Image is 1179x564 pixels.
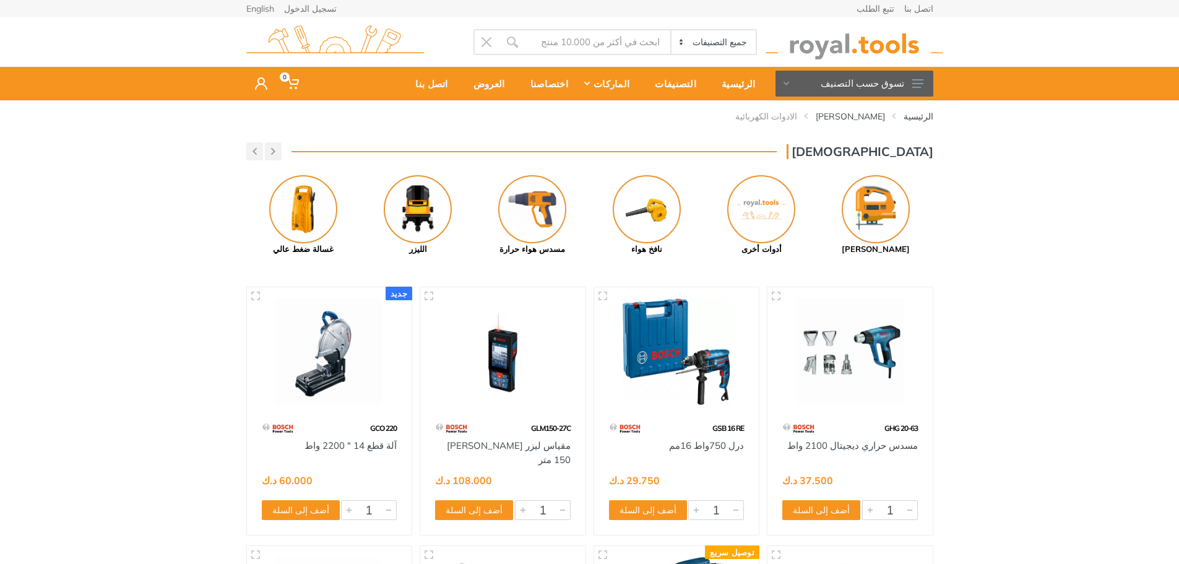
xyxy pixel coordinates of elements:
[704,243,819,256] div: أدوات أخرى
[782,475,833,485] div: 37.500 د.ك
[246,110,933,123] nav: breadcrumb
[857,4,894,13] a: تتبع الطلب
[262,417,295,439] img: 55.webp
[276,67,308,100] a: 0
[705,67,764,100] a: الرئيسية
[766,25,943,59] img: royal.tools Logo
[514,67,577,100] a: اختصاصنا
[262,500,340,520] button: أضف إلى السلة
[269,175,337,243] img: Royal - غسالة ضغط عالي
[782,417,815,439] img: 55.webp
[577,71,638,97] div: الماركات
[386,287,412,300] div: جديد
[246,175,361,256] a: غسالة ضغط عالي
[590,175,704,256] a: نافخ هواء
[457,67,514,100] a: العروض
[399,71,456,97] div: اتصل بنا
[787,440,918,451] a: مسدس حراري ديجيتال 2100 واط
[816,110,885,123] a: [PERSON_NAME]
[284,4,337,13] a: تسجيل الدخول
[246,243,361,256] div: غسالة ضغط عالي
[435,475,492,485] div: 108.000 د.ك
[613,175,681,243] img: Royal - نافخ هواء
[669,440,744,451] a: درل 750واط 16مم
[904,110,933,123] a: الرئيسية
[531,423,571,433] span: GLM150-27C
[727,175,795,243] img: No Image
[399,67,456,100] a: اتصل بنا
[638,71,705,97] div: التصنيفات
[258,298,401,406] img: Royal Tools - آلة قطع 14
[304,440,397,451] a: آلة قطع 14 " 2200 واط
[457,71,514,97] div: العروض
[819,175,933,256] a: [PERSON_NAME]
[787,144,933,159] h3: [DEMOGRAPHIC_DATA]
[735,110,797,123] a: الادوات الكهربائية
[705,71,764,97] div: الرئيسية
[609,475,660,485] div: 29.750 د.ك
[704,175,819,256] a: أدوات أخرى
[590,243,704,256] div: نافخ هواء
[705,545,759,559] div: توصيل سريع
[638,67,705,100] a: التصنيفات
[447,440,571,466] a: مقياس ليزر [PERSON_NAME] 150 متر
[842,175,910,243] img: Royal - منشار جيكسو
[262,475,313,485] div: 60.000 د.ك
[246,25,424,59] img: royal.tools Logo
[431,298,574,406] img: Royal Tools - مقياس ليزر بوش 150 متر
[475,175,590,256] a: مسدس هواء حرارة
[609,417,642,439] img: 55.webp
[370,423,397,433] span: GCO 220
[670,30,755,54] select: Category
[514,71,577,97] div: اختصاصنا
[884,423,918,433] span: GHG 20-63
[246,4,274,13] a: English
[361,243,475,256] div: الليزر
[712,423,744,433] span: GSB 16 RE
[361,175,475,256] a: الليزر
[819,243,933,256] div: [PERSON_NAME]
[525,29,671,55] input: Site search
[435,417,468,439] img: 55.webp
[782,500,860,520] button: أضف إلى السلة
[609,500,687,520] button: أضف إلى السلة
[384,175,452,243] img: Royal - الليزر
[435,500,513,520] button: أضف إلى السلة
[775,71,933,97] button: تسوق حسب التصنيف
[779,298,922,406] img: Royal Tools - مسدس حراري ديجيتال 2100 واط
[280,72,290,82] span: 0
[498,175,566,243] img: Royal - مسدس هواء حرارة
[904,4,933,13] a: اتصل بنا
[475,243,590,256] div: مسدس هواء حرارة
[605,298,748,406] img: Royal Tools - درل 750واط 16مم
